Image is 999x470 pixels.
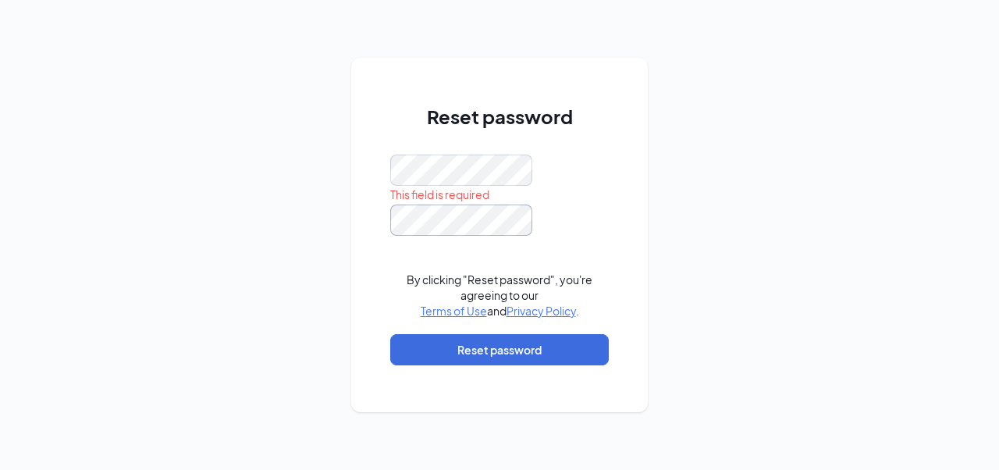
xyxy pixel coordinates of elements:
div: By clicking "Reset password", you're agreeing to our and . [390,272,609,319]
div: This field is required [390,186,609,203]
a: Terms of Use [421,304,487,318]
h1: Reset password [390,103,609,130]
a: Privacy Policy [507,304,576,318]
button: Reset password [390,334,609,365]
